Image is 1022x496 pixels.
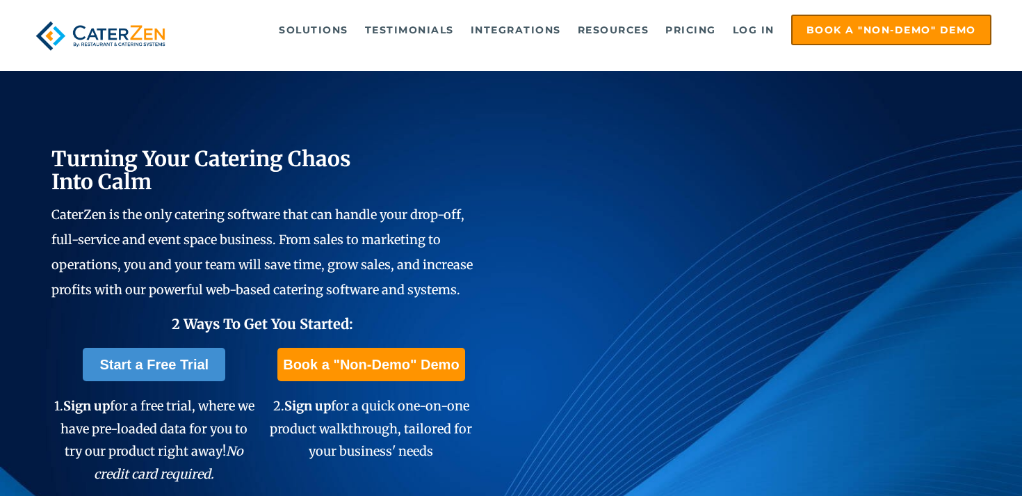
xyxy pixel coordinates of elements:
span: 2 Ways To Get You Started: [172,315,353,333]
span: 2. for a quick one-on-one product walkthrough, tailored for your business' needs [270,398,472,459]
em: No credit card required. [94,443,243,481]
a: Start a Free Trial [83,348,225,381]
span: Sign up [63,398,110,414]
a: Solutions [272,16,355,44]
a: Pricing [658,16,723,44]
a: Book a "Non-Demo" Demo [277,348,464,381]
a: Book a "Non-Demo" Demo [791,15,991,45]
span: Sign up [284,398,331,414]
img: caterzen [31,15,170,57]
a: Resources [571,16,656,44]
div: Navigation Menu [195,15,991,45]
span: Turning Your Catering Chaos Into Calm [51,145,351,195]
a: Log in [726,16,781,44]
a: Testimonials [358,16,461,44]
span: 1. for a free trial, where we have pre-loaded data for you to try our product right away! [54,398,254,481]
a: Integrations [464,16,568,44]
span: CaterZen is the only catering software that can handle your drop-off, full-service and event spac... [51,207,473,298]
